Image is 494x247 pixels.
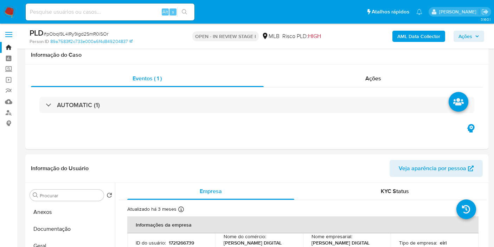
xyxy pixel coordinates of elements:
[308,32,321,40] span: HIGH
[177,7,192,17] button: search-icon
[416,9,422,15] a: Notificações
[39,97,474,113] div: AUTOMATIC (1)
[365,74,381,82] span: Ações
[454,31,484,42] button: Ações
[282,32,321,40] span: Risco PLD:
[50,38,133,45] a: 89a7583ff2c733e000a6f4d849204837
[27,221,115,237] button: Documentação
[162,8,168,15] span: Alt
[192,31,259,41] p: OPEN - IN REVIEW STAGE I
[44,30,108,37] span: # pObqI9L4lRy9igd2SmR0iSOr
[458,31,472,42] span: Ações
[31,165,89,172] h1: Informação do Usuário
[439,8,479,15] p: leticia.merlin@mercadolivre.com
[224,233,266,240] p: Nome do comércio :
[40,192,101,199] input: Procurar
[30,38,49,45] b: Person ID
[136,240,166,246] p: ID do usuário :
[57,101,100,109] h3: AUTOMATIC (1)
[200,187,222,195] span: Empresa
[133,74,162,82] span: Eventos ( 1 )
[127,206,177,212] p: Atualizado há 3 meses
[31,51,483,58] h1: Informação do Caso
[390,160,483,177] button: Veja aparência por pessoa
[381,187,409,195] span: KYC Status
[397,31,440,42] b: AML Data Collector
[30,27,44,38] b: PLD
[392,31,445,42] button: AML Data Collector
[262,32,280,40] div: MLB
[372,8,409,16] span: Atalhos rápidos
[26,7,194,17] input: Pesquise usuários ou casos...
[172,8,174,15] span: s
[127,216,479,233] th: Informações da empresa
[107,192,112,200] button: Retornar ao pedido padrão
[27,204,115,221] button: Anexos
[481,8,489,16] a: Sair
[169,240,194,246] p: 1721266739
[440,240,447,246] p: eirl
[399,160,466,177] span: Veja aparência por pessoa
[312,233,352,240] p: Nome empresarial :
[399,240,437,246] p: Tipo de empresa :
[33,192,38,198] button: Procurar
